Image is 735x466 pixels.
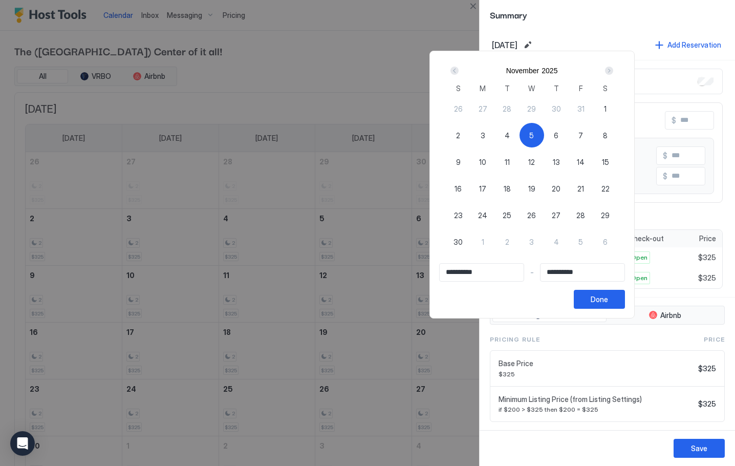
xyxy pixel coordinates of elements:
button: 28 [495,96,520,121]
div: Open Intercom Messenger [10,431,35,456]
span: 27 [552,210,560,221]
button: 1 [470,229,495,254]
span: 18 [504,183,511,194]
button: 29 [520,96,544,121]
span: 5 [578,237,583,247]
button: 23 [446,203,470,227]
button: 27 [544,203,569,227]
button: 10 [470,150,495,174]
span: M [480,83,486,94]
button: Done [574,290,625,309]
span: S [456,83,461,94]
span: 8 [603,130,608,141]
span: 4 [554,237,559,247]
span: 4 [505,130,510,141]
span: W [528,83,535,94]
span: 23 [454,210,463,221]
button: 14 [569,150,593,174]
span: 5 [529,130,534,141]
button: 5 [520,123,544,147]
span: 11 [505,157,510,167]
div: Done [591,294,608,305]
span: 14 [577,157,585,167]
button: 5 [569,229,593,254]
button: 6 [544,123,569,147]
span: 17 [479,183,486,194]
button: 3 [470,123,495,147]
button: 12 [520,150,544,174]
span: 28 [576,210,585,221]
span: S [603,83,608,94]
button: 22 [593,176,618,201]
button: 8 [593,123,618,147]
button: 27 [470,96,495,121]
span: 9 [456,157,461,167]
span: 10 [479,157,486,167]
span: 2 [505,237,509,247]
span: - [530,268,534,277]
button: 4 [544,229,569,254]
button: 19 [520,176,544,201]
span: 15 [602,157,609,167]
button: 30 [544,96,569,121]
button: 4 [495,123,520,147]
span: 26 [454,103,463,114]
span: 1 [604,103,607,114]
span: 30 [552,103,561,114]
span: 1 [482,237,484,247]
button: 2 [446,123,470,147]
button: 24 [470,203,495,227]
span: 25 [503,210,511,221]
input: Input Field [440,264,524,281]
span: 7 [578,130,583,141]
span: 12 [528,157,535,167]
button: 2025 [542,67,557,75]
span: 24 [478,210,487,221]
span: T [554,83,559,94]
span: 20 [552,183,560,194]
span: 6 [603,237,608,247]
button: Prev [448,65,462,77]
span: 19 [528,183,535,194]
button: 25 [495,203,520,227]
span: 29 [601,210,610,221]
span: 30 [453,237,463,247]
button: 17 [470,176,495,201]
button: Next [601,65,615,77]
button: 7 [569,123,593,147]
button: 15 [593,150,618,174]
span: T [505,83,510,94]
button: 31 [569,96,593,121]
span: 21 [577,183,584,194]
span: F [579,83,583,94]
span: 3 [529,237,534,247]
span: 31 [577,103,585,114]
span: 3 [481,130,485,141]
span: 27 [479,103,487,114]
span: 28 [503,103,511,114]
button: 13 [544,150,569,174]
button: 20 [544,176,569,201]
span: 6 [554,130,558,141]
span: 16 [455,183,462,194]
button: 26 [446,96,470,121]
button: 1 [593,96,618,121]
span: 13 [553,157,560,167]
button: 11 [495,150,520,174]
span: 29 [527,103,536,114]
button: 29 [593,203,618,227]
button: November [506,67,539,75]
button: 2 [495,229,520,254]
button: 3 [520,229,544,254]
input: Input Field [541,264,624,281]
button: 9 [446,150,470,174]
button: 6 [593,229,618,254]
span: 2 [456,130,460,141]
span: 22 [601,183,610,194]
button: 18 [495,176,520,201]
button: 21 [569,176,593,201]
span: 26 [527,210,536,221]
button: 30 [446,229,470,254]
